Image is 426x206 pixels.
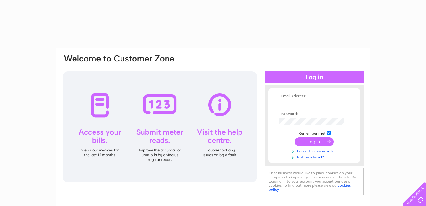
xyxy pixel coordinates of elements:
[278,130,351,136] td: Remember me?
[265,168,364,195] div: Clear Business would like to place cookies on your computer to improve your experience of the sit...
[278,94,351,99] th: Email Address:
[295,137,334,146] input: Submit
[269,183,351,192] a: cookies policy
[279,148,351,154] a: Forgotten password?
[278,112,351,116] th: Password:
[279,154,351,160] a: Not registered?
